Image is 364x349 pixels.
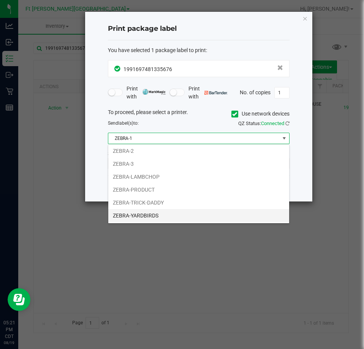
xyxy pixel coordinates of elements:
li: ZEBRA-PRODUCT [108,183,289,196]
label: Use network devices [231,110,290,118]
img: bartender.png [204,91,228,95]
span: Connected [261,121,284,126]
span: Print with [188,85,228,101]
div: Select a label template. [102,150,295,158]
span: In Sync [114,65,122,73]
span: QZ Status: [238,121,290,126]
li: ZEBRA-3 [108,157,289,170]
li: ZEBRA-YARDBIRDS [108,209,289,222]
span: Send to: [108,121,139,126]
img: mark_magic_cybra.png [142,89,166,95]
span: 1991697481335676 [123,66,172,72]
div: To proceed, please select a printer. [102,108,295,120]
span: Print with [127,85,166,101]
span: No. of copies [240,89,271,95]
li: ZEBRA-TRICK-DADDY [108,196,289,209]
div: : [108,46,290,54]
span: You have selected 1 package label to print [108,47,206,53]
li: ZEBRA-LAMBCHOP [108,170,289,183]
span: ZEBRA-1 [108,133,280,144]
span: label(s) [118,121,133,126]
iframe: Resource center [8,288,30,311]
li: ZEBRA-2 [108,144,289,157]
h4: Print package label [108,24,290,34]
